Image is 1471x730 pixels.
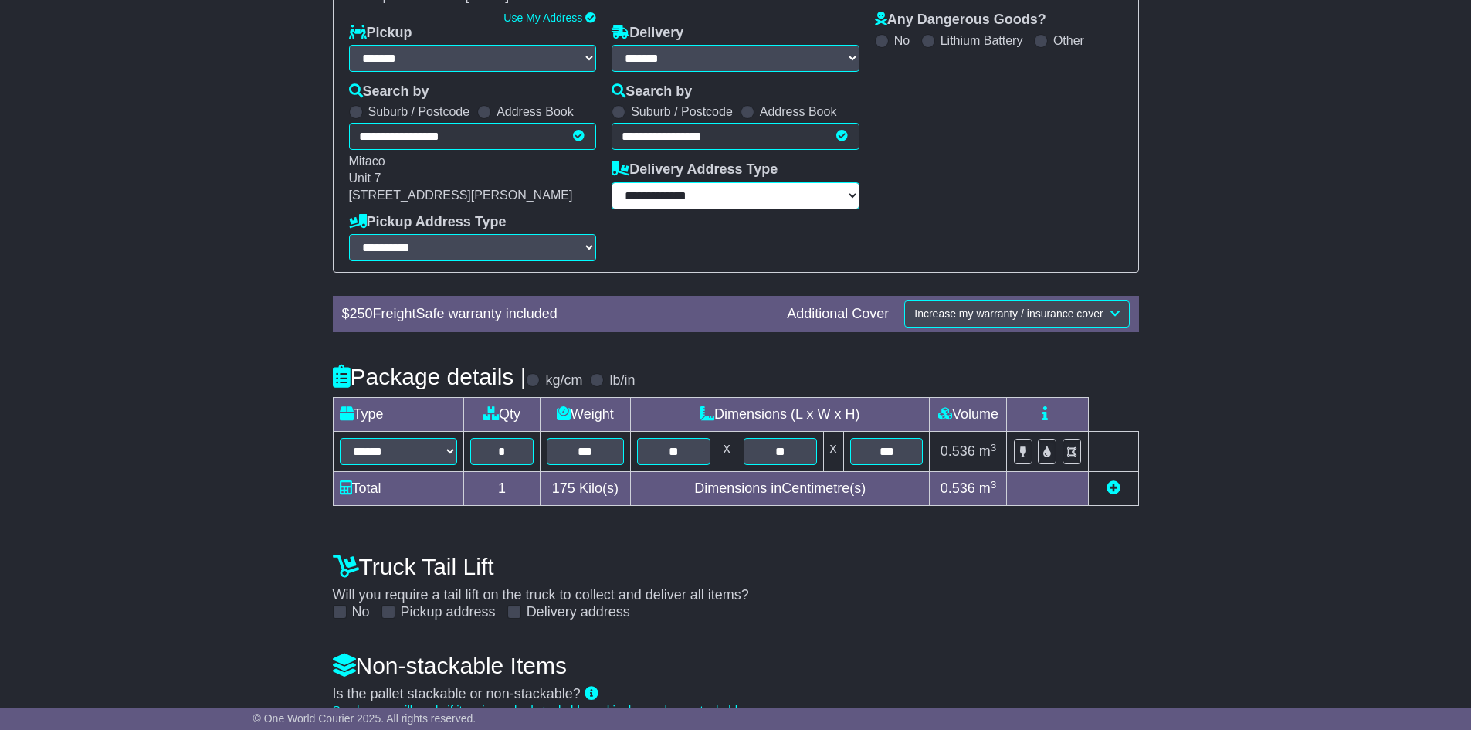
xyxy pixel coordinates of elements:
[630,398,930,432] td: Dimensions (L x W x H)
[527,604,630,621] label: Delivery address
[612,25,683,42] label: Delivery
[609,372,635,389] label: lb/in
[334,306,780,323] div: $ FreightSafe warranty included
[333,653,1139,678] h4: Non-stackable Items
[875,12,1046,29] label: Any Dangerous Goods?
[253,712,476,725] span: © One World Courier 2025. All rights reserved.
[349,154,385,168] span: Mitaco
[941,33,1023,48] label: Lithium Battery
[552,480,575,496] span: 175
[540,472,630,506] td: Kilo(s)
[991,479,997,491] sup: 3
[333,398,463,432] td: Type
[941,443,975,459] span: 0.536
[930,398,1007,432] td: Volume
[630,472,930,506] td: Dimensions in Centimetre(s)
[325,545,1147,621] div: Will you require a tail lift on the truck to collect and deliver all items?
[463,398,540,432] td: Qty
[904,300,1129,328] button: Increase my warranty / insurance cover
[540,398,630,432] td: Weight
[979,480,997,496] span: m
[333,703,1139,717] div: Surcharges will apply if item is marked stackable and is deemed non-stackable.
[823,432,843,472] td: x
[612,161,778,178] label: Delivery Address Type
[349,171,381,185] span: Unit 7
[979,443,997,459] span: m
[631,104,733,119] label: Suburb / Postcode
[333,554,1139,579] h4: Truck Tail Lift
[349,214,507,231] label: Pickup Address Type
[352,604,370,621] label: No
[497,104,574,119] label: Address Book
[349,188,573,202] span: [STREET_ADDRESS][PERSON_NAME]
[1107,480,1120,496] a: Add new item
[349,83,429,100] label: Search by
[349,25,412,42] label: Pickup
[941,480,975,496] span: 0.536
[333,364,527,389] h4: Package details |
[894,33,910,48] label: No
[779,306,896,323] div: Additional Cover
[914,307,1103,320] span: Increase my warranty / insurance cover
[760,104,837,119] label: Address Book
[503,12,582,24] a: Use My Address
[1053,33,1084,48] label: Other
[368,104,470,119] label: Suburb / Postcode
[545,372,582,389] label: kg/cm
[717,432,737,472] td: x
[401,604,496,621] label: Pickup address
[350,306,373,321] span: 250
[333,686,581,701] span: Is the pallet stackable or non-stackable?
[991,442,997,453] sup: 3
[463,472,540,506] td: 1
[612,83,692,100] label: Search by
[333,472,463,506] td: Total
